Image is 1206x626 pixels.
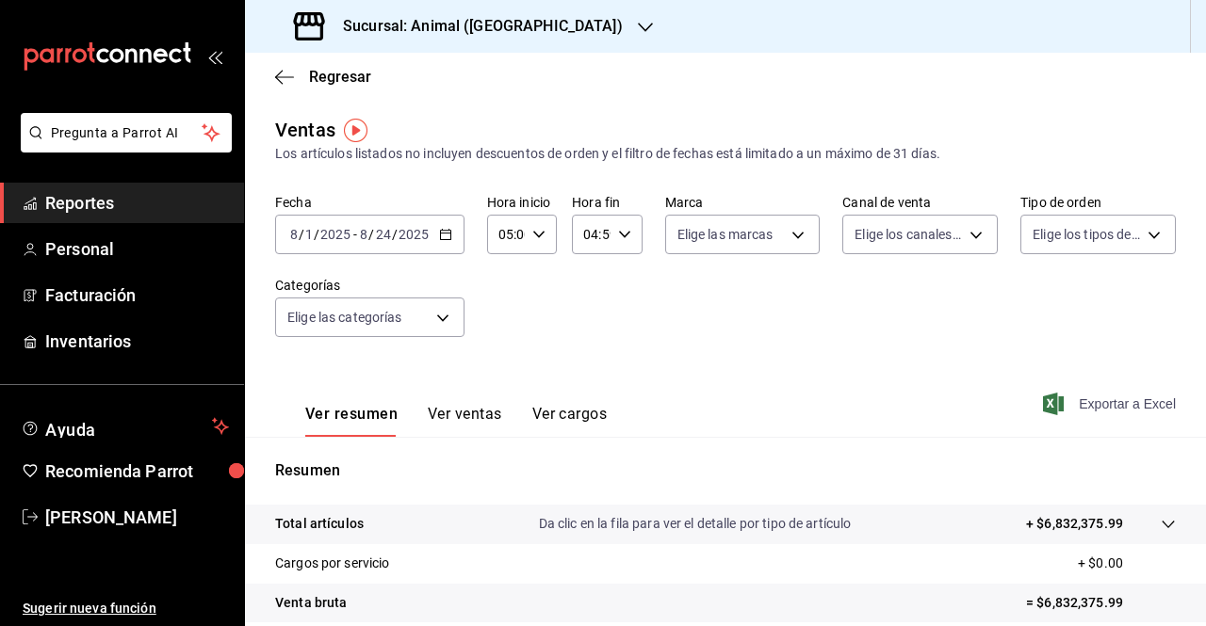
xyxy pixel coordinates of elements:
span: Regresar [309,68,371,86]
span: / [392,227,398,242]
label: Categorías [275,279,464,292]
div: Los artículos listados no incluyen descuentos de orden y el filtro de fechas está limitado a un m... [275,144,1176,164]
input: -- [375,227,392,242]
div: Ventas [275,116,335,144]
p: Venta bruta [275,593,347,613]
span: Recomienda Parrot [45,458,229,484]
button: Exportar a Excel [1047,393,1176,415]
input: ---- [398,227,430,242]
span: Elige las categorías [287,308,402,327]
button: Regresar [275,68,371,86]
p: Resumen [275,459,1176,482]
label: Hora fin [572,196,642,209]
button: Ver resumen [305,405,398,437]
span: Pregunta a Parrot AI [51,123,203,143]
input: ---- [319,227,351,242]
span: Sugerir nueva función [23,599,229,618]
span: [PERSON_NAME] [45,505,229,530]
button: Ver cargos [532,405,608,437]
span: Inventarios [45,329,229,354]
h3: Sucursal: Animal ([GEOGRAPHIC_DATA]) [328,15,623,38]
span: Personal [45,236,229,262]
input: -- [289,227,299,242]
label: Fecha [275,196,464,209]
p: + $6,832,375.99 [1026,514,1123,534]
button: Ver ventas [428,405,502,437]
div: navigation tabs [305,405,607,437]
p: Da clic en la fila para ver el detalle por tipo de artículo [539,514,852,534]
span: / [314,227,319,242]
span: Facturación [45,282,229,308]
input: -- [359,227,368,242]
p: + $0.00 [1078,554,1176,573]
p: = $6,832,375.99 [1026,593,1176,613]
button: open_drawer_menu [207,49,222,64]
label: Hora inicio [487,196,557,209]
span: - [353,227,357,242]
label: Tipo de orden [1020,196,1176,209]
span: / [299,227,304,242]
p: Cargos por servicio [275,554,390,573]
a: Pregunta a Parrot AI [13,136,232,156]
span: / [368,227,374,242]
button: Pregunta a Parrot AI [21,113,232,152]
label: Canal de venta [842,196,998,209]
input: -- [304,227,314,242]
img: Tooltip marker [344,119,367,142]
span: Elige los canales de venta [855,225,963,244]
p: Total artículos [275,514,364,534]
span: Elige los tipos de orden [1033,225,1141,244]
span: Elige las marcas [677,225,774,244]
span: Reportes [45,190,229,216]
span: Ayuda [45,415,204,438]
label: Marca [665,196,821,209]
